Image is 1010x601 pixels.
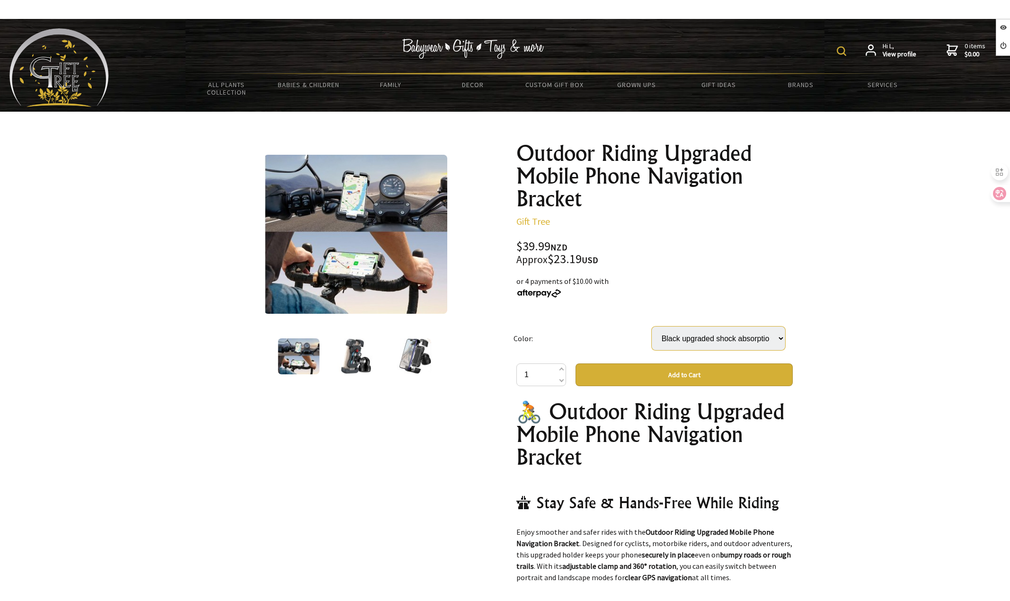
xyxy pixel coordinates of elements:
[866,42,916,59] a: Hi L,View profile
[516,526,793,583] p: Enjoy smoother and safer rides with the . Designed for cyclists, motorbike riders, and outdoor ad...
[642,550,695,559] strong: securely in place
[516,527,774,548] strong: Outdoor Riding Upgraded Mobile Phone Navigation Bracket
[562,561,676,571] strong: adjustable clamp and 360° rotation
[337,338,373,374] img: Outdoor Riding Upgraded Mobile Phone Navigation Bracket
[516,550,791,571] strong: bumpy roads or rough trails
[516,215,550,227] a: Gift Tree
[186,75,267,102] a: All Plants Collection
[596,75,678,95] a: Grown Ups
[516,253,548,266] small: Approx
[267,75,349,95] a: Babies & Children
[576,363,793,386] button: Add to Cart
[883,50,916,59] strong: View profile
[402,39,544,59] img: Babywear - Gifts - Toys & more
[393,338,431,374] img: Outdoor Riding Upgraded Mobile Phone Navigation Bracket
[516,400,793,468] h1: 🚴 Outdoor Riding Upgraded Mobile Phone Navigation Bracket
[516,142,793,210] h1: Outdoor Riding Upgraded Mobile Phone Navigation Bracket
[582,255,598,265] span: USD
[516,275,793,298] div: or 4 payments of $10.00 with
[837,46,846,56] img: product search
[760,75,842,95] a: Brands
[278,338,319,374] img: Outdoor Riding Upgraded Mobile Phone Navigation Bracket
[965,50,985,59] strong: $0.00
[625,573,692,582] strong: clear GPS navigation
[842,75,924,95] a: Services
[516,240,793,266] div: $39.99 $23.19
[514,75,595,95] a: Custom Gift Box
[9,28,109,107] img: Babyware - Gifts - Toys and more...
[678,75,760,95] a: Gift Ideas
[264,155,447,314] img: Outdoor Riding Upgraded Mobile Phone Navigation Bracket
[350,75,432,95] a: Family
[947,42,985,59] a: 0 items$0.00
[550,242,567,253] span: NZD
[516,289,562,298] img: Afterpay
[965,42,985,59] span: 0 items
[516,491,793,514] h2: 🛣 Stay Safe & Hands-Free While Riding
[883,42,916,59] span: Hi L,
[514,313,652,363] td: Color:
[432,75,514,95] a: Decor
